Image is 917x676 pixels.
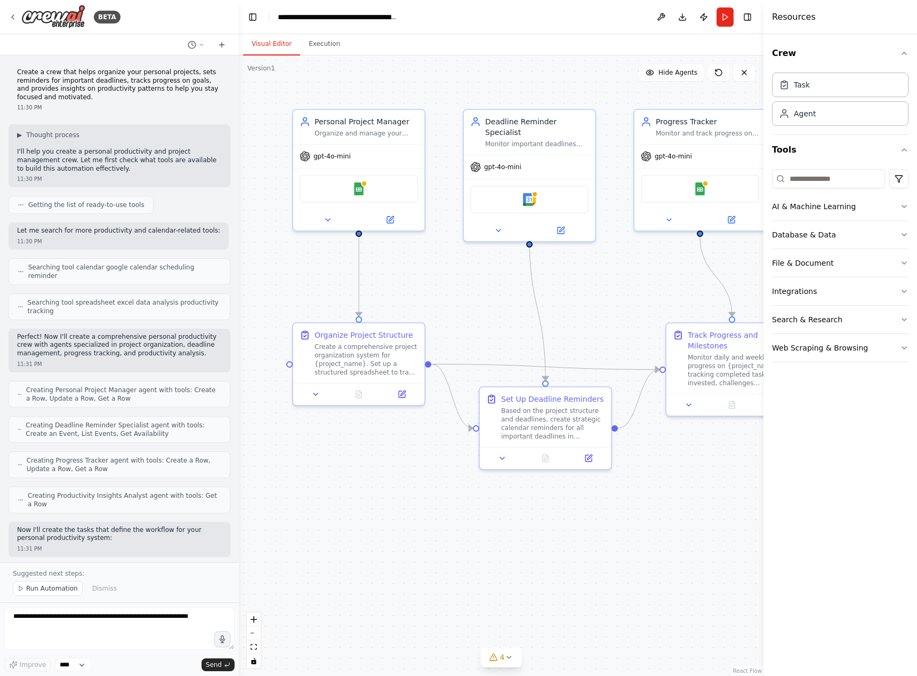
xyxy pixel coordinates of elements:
span: Searching tool spreadsheet excel data analysis productivity tracking [28,298,221,315]
button: fit view [247,640,261,654]
div: Monitor daily and weekly progress on {project_name} by tracking completed tasks, time invested, c... [688,353,791,387]
button: 4 [481,648,522,667]
div: Organize Project Structure [315,330,413,340]
button: Crew [772,38,908,68]
button: No output available [710,399,755,411]
button: Improve [4,658,51,672]
span: Searching tool calendar google calendar scheduling reminder [28,263,221,280]
button: Run Automation [13,581,83,596]
span: Creating Progress Tracker agent with tools: Create a Row, Update a Row, Get a Row [27,456,221,473]
button: File & Document [772,249,908,277]
button: AI & Machine Learning [772,193,908,220]
button: zoom out [247,626,261,640]
button: Hide right sidebar [740,10,755,25]
button: Open in side panel [383,388,420,401]
img: Google Sheets [352,182,365,195]
p: Let me search for more productivity and calendar-related tools: [17,227,220,235]
div: Personal Project Manager [315,116,418,127]
span: Improve [20,661,46,669]
div: Track Progress and Milestones [688,330,791,351]
button: Open in side panel [360,213,420,226]
div: Organize Project StructureCreate a comprehensive project organization system for {project_name}. ... [292,322,425,406]
h4: Resources [772,11,816,23]
button: Start a new chat [213,38,230,51]
div: Deadline Reminder SpecialistMonitor important deadlines and create strategic reminders to ensure ... [463,109,596,242]
img: Google Sheets [694,182,706,195]
span: 4 [500,652,505,663]
div: 11:31 PM [17,360,222,368]
span: Creating Personal Project Manager agent with tools: Create a Row, Update a Row, Get a Row [26,386,221,403]
button: Open in side panel [701,213,761,226]
div: 11:30 PM [17,175,222,183]
div: Tools [772,165,908,371]
button: Click to speak your automation idea [214,631,230,647]
button: Hide Agents [639,64,704,81]
button: Database & Data [772,221,908,249]
span: gpt-4o-mini [313,152,351,161]
g: Edge from 3175d3f3-a93f-4403-9b61-ee20c785f244 to d25779ac-4151-406f-8851-a798463c7ad2 [431,359,659,375]
button: Search & Research [772,306,908,333]
span: gpt-4o-mini [655,152,692,161]
div: Personal Project ManagerOrganize and manage your personal projects by creating structured project... [292,109,425,232]
span: Hide Agents [658,68,697,77]
button: Tools [772,135,908,165]
button: zoom in [247,613,261,626]
div: 11:30 PM [17,237,220,245]
span: Creating Productivity Insights Analyst agent with tools: Get a Row [28,491,221,508]
div: React Flow controls [247,613,261,668]
g: Edge from 3175d3f3-a93f-4403-9b61-ee20c785f244 to 81bfc134-f018-46bb-a118-0c42ed70549b [431,359,473,434]
div: Progress TrackerMonitor and track progress on {goal_type} goals by collecting data on completed t... [633,109,767,232]
button: Hide left sidebar [245,10,260,25]
nav: breadcrumb [278,12,398,22]
p: Now I'll create the tasks that define the workflow for your personal productivity system: [17,526,222,543]
button: Send [202,658,235,671]
a: React Flow attribution [733,668,762,674]
span: Send [206,661,222,669]
span: Run Automation [26,584,78,593]
div: Crew [772,68,908,134]
button: Integrations [772,277,908,305]
div: Create a comprehensive project organization system for {project_name}. Set up a structured spread... [315,343,418,377]
g: Edge from 24eab509-dd3b-43c1-8fcf-5714dc25a676 to 81bfc134-f018-46bb-a118-0c42ed70549b [524,237,551,380]
button: Web Scraping & Browsing [772,334,908,362]
div: Agent [794,108,816,119]
p: Create a crew that helps organize your personal projects, sets reminders for important deadlines,... [17,68,222,101]
div: Track Progress and MilestonesMonitor daily and weekly progress on {project_name} by tracking comp... [665,322,799,417]
div: Based on the project structure and deadlines, create strategic calendar reminders for all importa... [501,407,605,441]
p: Perfect! Now I'll create a comprehensive personal productivity crew with agents specialized in pr... [17,333,222,358]
div: 11:30 PM [17,104,222,112]
span: gpt-4o-mini [484,163,521,171]
span: Thought process [26,131,79,139]
button: toggle interactivity [247,654,261,668]
g: Edge from 81bfc134-f018-46bb-a118-0c42ed70549b to d25779ac-4151-406f-8851-a798463c7ad2 [618,364,659,434]
div: 11:31 PM [17,545,222,553]
div: Organize and manage your personal projects by creating structured project plans, breaking down ta... [315,129,418,138]
div: Progress Tracker [656,116,759,127]
button: Execution [300,33,349,55]
p: Suggested next steps: [13,569,226,578]
div: Set Up Deadline RemindersBased on the project structure and deadlines, create strategic calendar ... [479,386,612,470]
button: Visual Editor [243,33,300,55]
button: Open in side panel [530,224,591,237]
img: Logo [21,5,85,29]
g: Edge from 9b39c4e4-84b4-4f1f-9d21-be341a203969 to 3175d3f3-a93f-4403-9b61-ee20c785f244 [353,237,364,316]
button: Dismiss [87,581,122,596]
div: Deadline Reminder Specialist [485,116,589,138]
div: Set Up Deadline Reminders [501,394,604,404]
button: Open in side panel [757,399,793,411]
div: Task [794,79,810,90]
button: ▶Thought process [17,131,79,139]
button: No output available [336,388,382,401]
button: No output available [523,452,568,465]
div: Version 1 [247,64,275,73]
span: ▶ [17,131,22,139]
div: BETA [94,11,120,23]
span: Dismiss [92,584,117,593]
div: Monitor and track progress on {goal_type} goals by collecting data on completed tasks, milestones... [656,129,759,138]
div: Monitor important deadlines and create strategic reminders to ensure nothing falls through the cr... [485,140,589,148]
span: Creating Deadline Reminder Specialist agent with tools: Create an Event, List Events, Get Availab... [26,421,221,438]
span: Getting the list of ready-to-use tools [28,201,144,209]
g: Edge from 091f7232-80fd-4211-9f17-2444e2eb3aed to d25779ac-4151-406f-8851-a798463c7ad2 [695,237,737,316]
button: Open in side panel [570,452,607,465]
img: Google Calendar [523,193,536,206]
